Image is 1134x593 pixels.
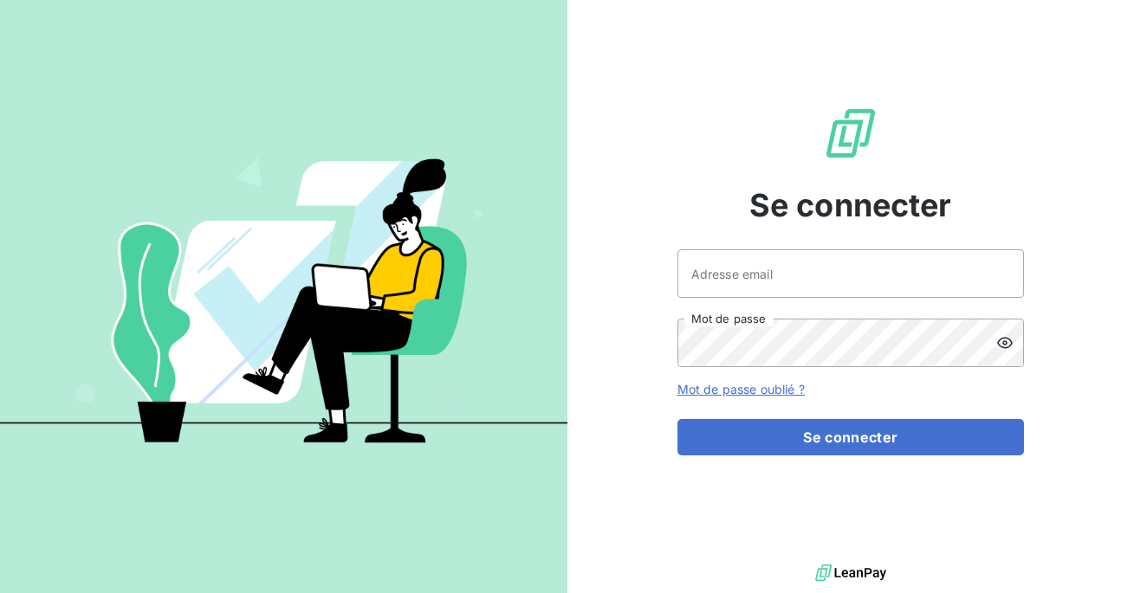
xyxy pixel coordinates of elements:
[749,182,952,229] span: Se connecter
[677,249,1024,298] input: placeholder
[823,106,878,161] img: Logo LeanPay
[677,382,805,396] a: Mot de passe oublié ?
[677,419,1024,455] button: Se connecter
[815,560,886,586] img: logo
